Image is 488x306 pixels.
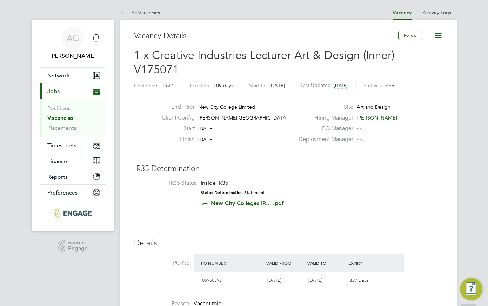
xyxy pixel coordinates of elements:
span: [DATE] [269,82,285,89]
span: Timesheets [47,142,76,149]
a: Vacancies [47,115,73,121]
button: Engage Resource Center [460,278,482,300]
button: Reports [40,169,106,184]
h3: IR35 Determination [134,164,443,174]
div: PO Number [199,257,265,269]
h3: Details [134,238,443,248]
label: Last Updated [301,82,331,88]
label: Status [363,82,377,89]
button: Follow [398,31,422,40]
span: 0 of 1 [162,82,174,89]
span: [DATE] [267,277,281,283]
span: [DATE] [198,136,214,143]
span: Finance [47,158,67,164]
span: Open [381,82,394,89]
span: AG [67,33,79,42]
a: Go to home page [40,208,106,219]
a: All Vacancies [120,9,160,16]
label: IR35 Status [141,179,196,187]
span: Preferences [47,189,78,196]
button: Network [40,68,106,83]
a: Powered byEngage [58,240,88,253]
span: Jobs [47,88,60,95]
div: Jobs [40,99,106,137]
label: Finish [156,136,195,143]
a: New City Colleges IR... .pdf [211,200,284,206]
span: 1 x Creative Industries Lecturer Art & Design (Inner) - V175071 [134,48,401,77]
label: PO No [134,259,189,267]
div: Expiry [347,257,388,269]
div: Valid To [306,257,347,269]
button: Jobs [40,83,106,99]
span: Ajay Gandhi [40,52,106,60]
span: Reports [47,174,68,180]
a: AG[PERSON_NAME] [40,27,106,60]
label: Confirmed [134,82,158,89]
strong: Status Determination Statement [201,190,265,195]
label: Deployment Manager [294,136,353,143]
label: End Hirer [156,103,195,111]
nav: Main navigation [32,20,114,231]
span: 339 Days [349,277,368,283]
span: [PERSON_NAME][GEOGRAPHIC_DATA] [198,115,288,121]
label: Client Config [156,114,195,122]
span: n/a [357,125,364,132]
div: Valid From [265,257,306,269]
button: Finance [40,153,106,169]
label: PO Manager [294,125,353,132]
a: Placements [47,124,76,131]
span: 109 days [213,82,233,89]
button: Preferences [40,185,106,200]
span: [DATE] [334,82,348,88]
h3: Vacancy Details [134,31,398,41]
span: Inside IR35 [201,179,228,186]
span: [DATE] [308,277,322,283]
label: Site [294,103,353,111]
label: Duration [190,82,209,89]
a: Positions [47,105,71,111]
span: New City College Limited [198,104,255,110]
span: Art and Design [357,104,390,110]
button: Timesheets [40,137,106,153]
span: n/a [357,136,364,143]
label: Start [156,125,195,132]
a: Vacancy [393,10,412,16]
span: Network [47,72,69,79]
label: Hiring Manager [294,114,353,122]
span: Engage [68,246,88,252]
a: Activity Logs [423,9,451,16]
span: [PERSON_NAME] [357,115,397,121]
span: Powered by [68,240,88,246]
img: carbonrecruitment-logo-retina.png [54,208,92,219]
span: 05950398 [202,277,222,283]
label: Start In [249,82,265,89]
span: [DATE] [198,125,214,132]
